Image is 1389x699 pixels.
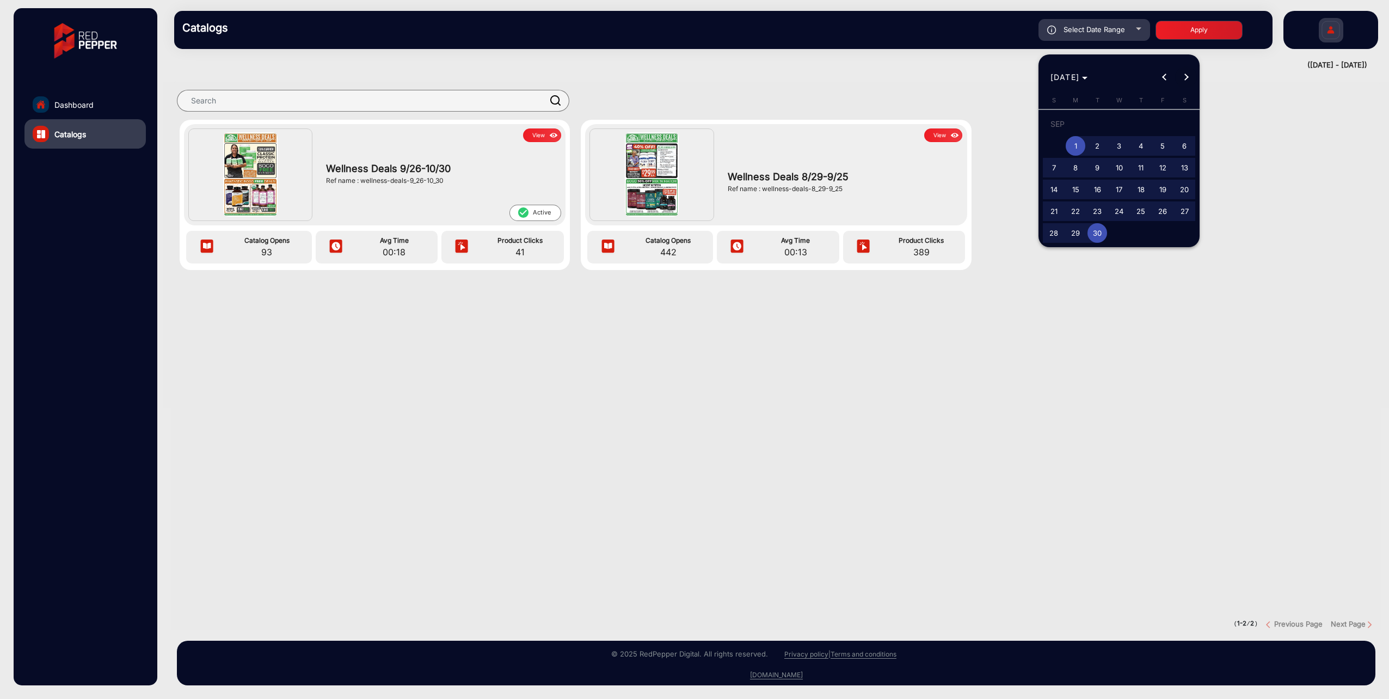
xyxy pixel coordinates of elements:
span: 3 [1109,136,1129,156]
button: September 26, 2025 [1152,200,1173,222]
button: September 10, 2025 [1108,157,1130,179]
button: September 5, 2025 [1152,135,1173,157]
span: T [1096,96,1099,104]
button: September 4, 2025 [1130,135,1152,157]
button: September 28, 2025 [1043,222,1065,244]
button: September 7, 2025 [1043,157,1065,179]
span: 18 [1131,180,1151,199]
span: 11 [1131,158,1151,177]
button: September 19, 2025 [1152,179,1173,200]
span: 29 [1066,223,1085,243]
button: September 17, 2025 [1108,179,1130,200]
button: September 6, 2025 [1173,135,1195,157]
button: September 1, 2025 [1065,135,1086,157]
span: 19 [1153,180,1172,199]
button: September 21, 2025 [1043,200,1065,222]
span: 30 [1087,223,1107,243]
span: S [1052,96,1056,104]
button: September 27, 2025 [1173,200,1195,222]
span: 26 [1153,201,1172,221]
span: 2 [1087,136,1107,156]
span: F [1161,96,1165,104]
button: September 16, 2025 [1086,179,1108,200]
span: 7 [1044,158,1064,177]
span: 6 [1175,136,1194,156]
button: September 15, 2025 [1065,179,1086,200]
button: September 24, 2025 [1108,200,1130,222]
span: 24 [1109,201,1129,221]
button: September 3, 2025 [1108,135,1130,157]
span: 15 [1066,180,1085,199]
span: 23 [1087,201,1107,221]
span: 28 [1044,223,1064,243]
span: 27 [1175,201,1194,221]
button: September 11, 2025 [1130,157,1152,179]
button: September 29, 2025 [1065,222,1086,244]
span: 20 [1175,180,1194,199]
button: September 14, 2025 [1043,179,1065,200]
span: 1 [1066,136,1085,156]
span: 4 [1131,136,1151,156]
span: 13 [1175,158,1194,177]
button: September 13, 2025 [1173,157,1195,179]
button: September 25, 2025 [1130,200,1152,222]
button: September 20, 2025 [1173,179,1195,200]
span: 16 [1087,180,1107,199]
button: September 9, 2025 [1086,157,1108,179]
button: September 23, 2025 [1086,200,1108,222]
button: Next month [1175,66,1197,88]
span: T [1139,96,1143,104]
span: 17 [1109,180,1129,199]
button: September 22, 2025 [1065,200,1086,222]
button: September 2, 2025 [1086,135,1108,157]
span: 25 [1131,201,1151,221]
span: 22 [1066,201,1085,221]
button: Choose month and year [1046,68,1092,87]
button: September 18, 2025 [1130,179,1152,200]
td: SEP [1043,113,1195,135]
span: W [1116,96,1122,104]
span: 5 [1153,136,1172,156]
span: [DATE] [1050,72,1080,82]
button: September 30, 2025 [1086,222,1108,244]
span: S [1183,96,1187,104]
span: 12 [1153,158,1172,177]
button: September 8, 2025 [1065,157,1086,179]
span: 21 [1044,201,1064,221]
span: 9 [1087,158,1107,177]
span: 14 [1044,180,1064,199]
span: 10 [1109,158,1129,177]
button: Previous month [1153,66,1175,88]
span: M [1073,96,1078,104]
button: September 12, 2025 [1152,157,1173,179]
span: 8 [1066,158,1085,177]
